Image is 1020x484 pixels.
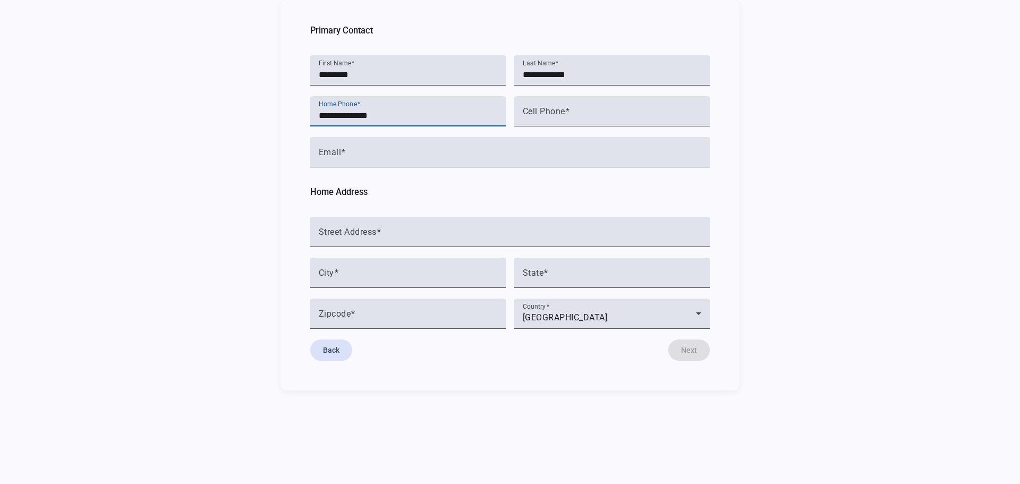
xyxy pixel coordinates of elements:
mat-label: Zipcode [319,308,351,318]
mat-label: Last Name [523,60,555,67]
button: Back [310,339,352,361]
span: [GEOGRAPHIC_DATA] [523,312,607,322]
h3: Home Address [310,187,710,204]
mat-label: First Name [319,60,351,67]
mat-label: Home Phone [319,100,357,108]
span: Back [323,345,339,355]
h3: Primary Contact [310,26,710,43]
mat-label: Country [523,303,546,310]
mat-label: Cell Phone [523,106,565,116]
mat-label: Email [319,147,341,157]
mat-label: City [319,267,334,277]
mat-label: State [523,267,543,277]
mat-label: Street Address [319,226,377,236]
